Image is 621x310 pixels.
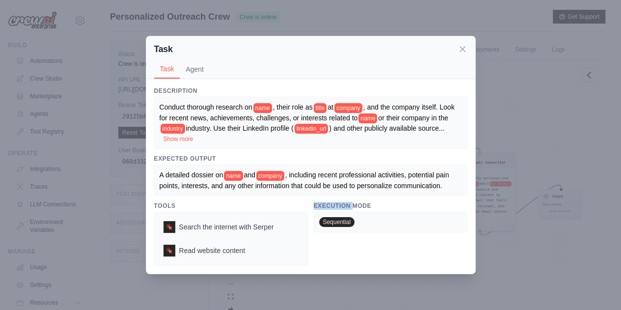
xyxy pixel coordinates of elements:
div: ... [160,102,462,143]
span: Search the internet with Serper [179,222,274,232]
span: or their company in the [378,114,448,122]
h3: Description [154,87,467,95]
span: title [314,103,327,113]
span: , their role as [273,103,313,111]
span: name [253,103,272,113]
h3: Execution Mode [314,202,467,210]
span: name [224,171,243,181]
span: name [358,113,377,123]
span: company [334,103,362,113]
span: Read website content [179,246,245,255]
span: , and the company itself. Look for recent news, achievements, challenges, or interests related to [160,103,455,121]
span: company [256,171,284,181]
span: , including recent professional activities, potential pain points, interests, and any other infor... [160,171,451,189]
h3: Expected Output [154,155,467,163]
span: and [244,171,255,179]
h3: Tools [154,202,308,210]
span: ) and other publicly available source [329,124,438,132]
span: Conduct thorough research on [160,103,252,111]
span: at [327,103,333,111]
span: Sequential [319,217,355,227]
span: industry. Use their LinkedIn profile ( [186,124,294,132]
span: linkedin_url [295,124,328,134]
span: A detailed dossier on [160,171,223,179]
